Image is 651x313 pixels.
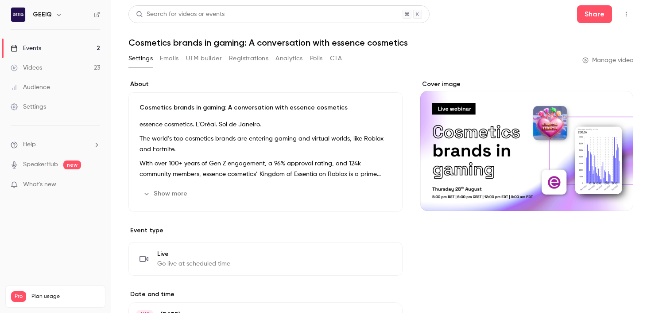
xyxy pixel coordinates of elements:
[89,181,100,189] iframe: Noticeable Trigger
[139,158,391,180] p: With over 100+ years of Gen Z engagement, a 96% approval rating, and 124k community members, esse...
[11,8,25,22] img: GEEIQ
[582,56,633,65] a: Manage video
[139,119,391,130] p: essence cosmetics. L’Oréal. Sol de Janeiro.
[420,80,633,89] label: Cover image
[157,250,230,258] span: Live
[577,5,612,23] button: Share
[275,51,303,66] button: Analytics
[157,259,230,268] span: Go live at scheduled time
[11,83,50,92] div: Audience
[128,226,403,235] p: Event type
[160,51,178,66] button: Emails
[136,10,225,19] div: Search for videos or events
[186,51,222,66] button: UTM builder
[33,10,52,19] h6: GEEIQ
[139,103,391,112] p: Cosmetics brands in gaming: A conversation with essence cosmetics
[23,160,58,169] a: SpeakerHub
[139,133,391,155] p: The world’s top cosmetics brands are entering gaming and virtual worlds, like Roblox and Fortnite.
[420,80,633,211] section: Cover image
[229,51,268,66] button: Registrations
[11,140,100,149] li: help-dropdown-opener
[23,140,36,149] span: Help
[31,293,100,300] span: Plan usage
[63,160,81,169] span: new
[11,63,42,72] div: Videos
[128,37,633,48] h1: Cosmetics brands in gaming: A conversation with essence cosmetics
[139,187,193,201] button: Show more
[128,290,403,299] label: Date and time
[11,44,41,53] div: Events
[128,51,153,66] button: Settings
[310,51,323,66] button: Polls
[330,51,342,66] button: CTA
[11,102,46,111] div: Settings
[128,80,403,89] label: About
[23,180,56,189] span: What's new
[11,291,26,302] span: Pro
